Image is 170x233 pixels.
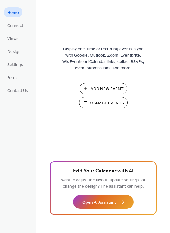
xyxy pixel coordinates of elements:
span: Add New Event [90,86,124,92]
span: Manage Events [90,100,124,107]
span: Display one-time or recurring events, sync with Google, Outlook, Zoom, Eventbrite, Wix Events or ... [62,46,144,71]
span: Form [7,75,17,81]
span: Contact Us [7,88,28,94]
a: Contact Us [4,85,32,95]
a: Connect [4,20,27,30]
span: Open AI Assistant [82,199,116,206]
a: Design [4,46,24,56]
button: Add New Event [80,83,127,94]
span: Connect [7,23,23,29]
span: Home [7,10,19,16]
span: Edit Your Calendar with AI [73,167,134,176]
a: Settings [4,59,27,69]
span: Design [7,49,21,55]
a: Views [4,33,22,43]
button: Manage Events [79,97,127,108]
span: Views [7,36,19,42]
span: Settings [7,62,23,68]
a: Form [4,72,20,82]
button: Open AI Assistant [73,195,134,209]
a: Home [4,7,22,17]
span: Want to adjust the layout, update settings, or change the design? The assistant can help. [61,176,145,191]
